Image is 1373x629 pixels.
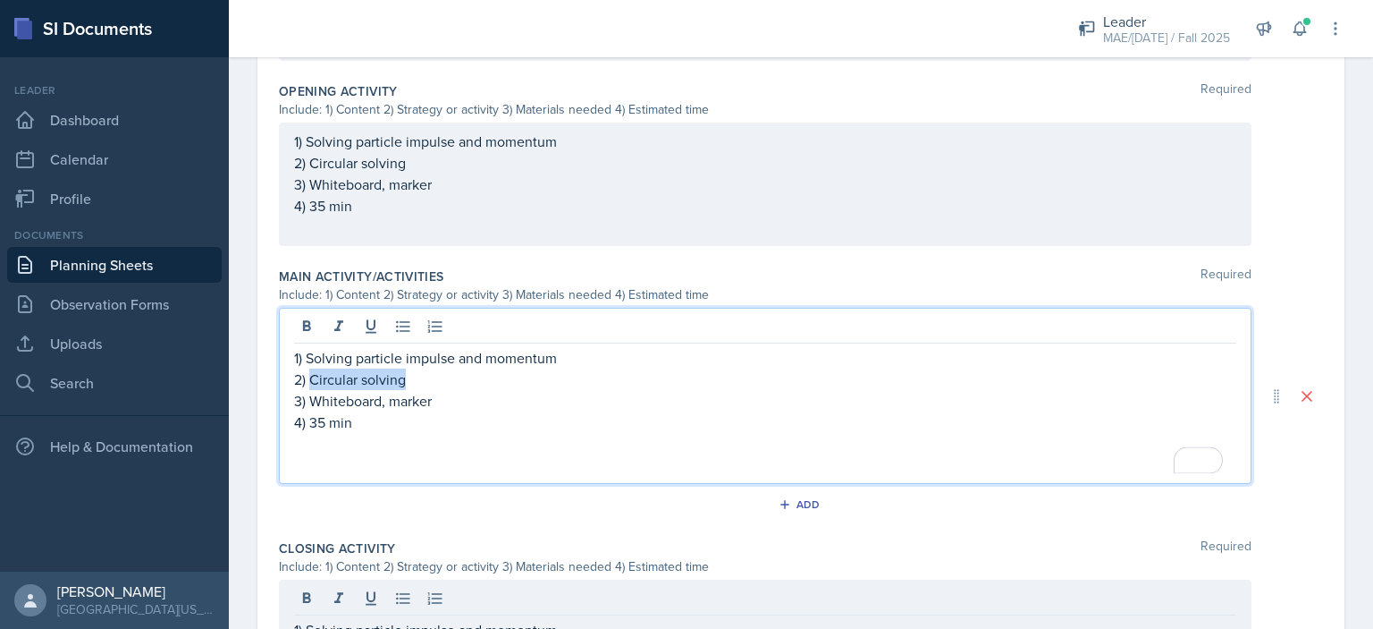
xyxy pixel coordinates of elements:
div: Include: 1) Content 2) Strategy or activity 3) Materials needed 4) Estimated time [279,557,1251,576]
label: Opening Activity [279,82,398,100]
a: Observation Forms [7,286,222,322]
div: Help & Documentation [7,429,222,464]
div: Leader [1103,11,1230,32]
p: 2) Circular solving [294,369,1236,390]
div: Add [782,497,821,512]
div: [GEOGRAPHIC_DATA][US_STATE] in [GEOGRAPHIC_DATA] [57,600,215,618]
div: To enrich screen reader interactions, please activate Accessibility in Grammarly extension settings [294,347,1236,476]
p: 2) Circular solving [294,152,1236,174]
div: Include: 1) Content 2) Strategy or activity 3) Materials needed 4) Estimated time [279,100,1251,119]
div: Include: 1) Content 2) Strategy or activity 3) Materials needed 4) Estimated time [279,285,1251,304]
p: 1) Solving particle impulse and momentum [294,347,1236,369]
a: Search [7,365,222,401]
a: Planning Sheets [7,247,222,283]
button: Add [772,491,830,518]
a: Profile [7,181,222,217]
p: 4) 35 min [294,412,1236,433]
span: Required [1200,540,1251,557]
span: Required [1200,82,1251,100]
p: 1) Solving particle impulse and momentum [294,131,1236,152]
a: Uploads [7,326,222,361]
p: 3) Whiteboard, marker [294,390,1236,412]
div: Documents [7,227,222,243]
span: Required [1200,268,1251,285]
div: MAE/[DATE] / Fall 2025 [1103,29,1230,47]
label: Main Activity/Activities [279,268,443,285]
p: 4) 35 min [294,195,1236,217]
p: 3) Whiteboard, marker [294,174,1236,195]
a: Calendar [7,141,222,177]
a: Dashboard [7,102,222,138]
div: Leader [7,82,222,98]
div: [PERSON_NAME] [57,582,215,600]
label: Closing Activity [279,540,396,557]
